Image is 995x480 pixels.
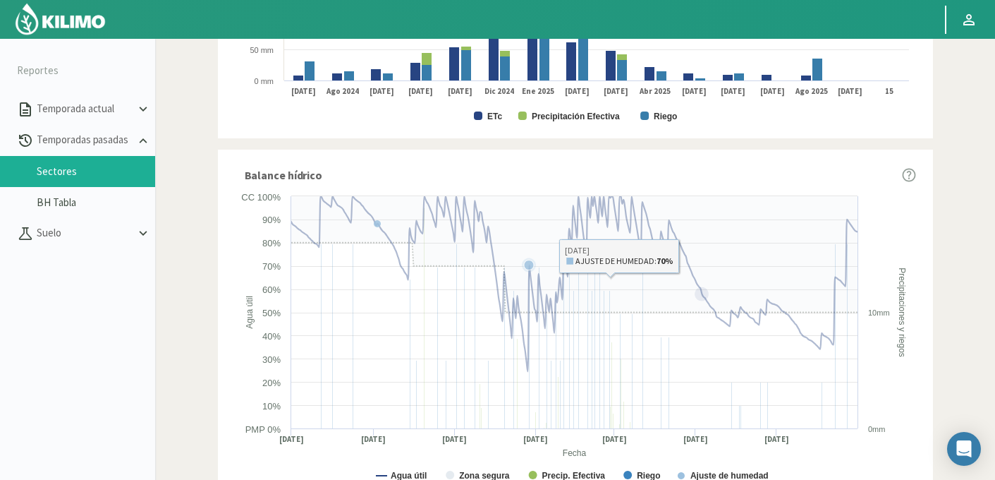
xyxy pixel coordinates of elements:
text: Dic 2024 [484,86,513,96]
text: 15 [885,86,893,96]
text: [DATE] [838,86,862,97]
text: 90% [262,215,280,225]
text: Ene 2025 [521,86,554,96]
text: [DATE] [759,86,784,97]
text: [DATE] [447,86,472,97]
text: 0mm [868,425,885,433]
text: [DATE] [408,86,433,97]
text: Fecha [562,448,586,458]
p: Temporada actual [34,101,135,117]
text: [DATE] [361,434,386,445]
text: [DATE] [764,434,788,445]
text: 80% [262,238,280,248]
text: [DATE] [442,434,467,445]
text: [DATE] [604,86,628,97]
text: ETc [487,112,502,121]
text: 40% [262,331,280,342]
text: Precipitaciones y riegos [897,268,907,357]
text: [DATE] [291,86,316,97]
span: Balance hídrico [245,167,323,184]
text: [DATE] [279,434,303,445]
text: Ago 2024 [326,86,359,96]
text: [DATE] [683,434,707,445]
text: 10% [262,401,280,412]
text: 60% [262,284,280,295]
text: [DATE] [721,86,745,97]
img: Kilimo [14,2,106,36]
text: [DATE] [523,434,548,445]
text: [DATE] [681,86,706,97]
text: [DATE] [369,86,393,97]
text: PMP 0% [245,424,281,435]
text: 20% [262,378,280,388]
text: 0 mm [254,77,274,85]
text: Agua útil [245,296,255,329]
text: 70% [262,261,280,272]
text: [DATE] [602,434,626,445]
text: Riego [654,112,677,121]
text: 50% [262,308,280,318]
a: BH Tabla [37,196,155,209]
text: Precipitación Efectiva [531,112,619,121]
p: Suelo [34,225,135,241]
p: Temporadas pasadas [34,132,135,148]
text: 50 mm [250,46,274,54]
text: 10mm [868,308,890,317]
a: Sectores [37,165,155,178]
text: Ago 2025 [794,86,827,96]
div: Open Intercom Messenger [947,432,981,466]
text: 30% [262,354,280,365]
text: CC 100% [241,192,281,203]
text: Abr 2025 [639,86,671,96]
text: [DATE] [564,86,589,97]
